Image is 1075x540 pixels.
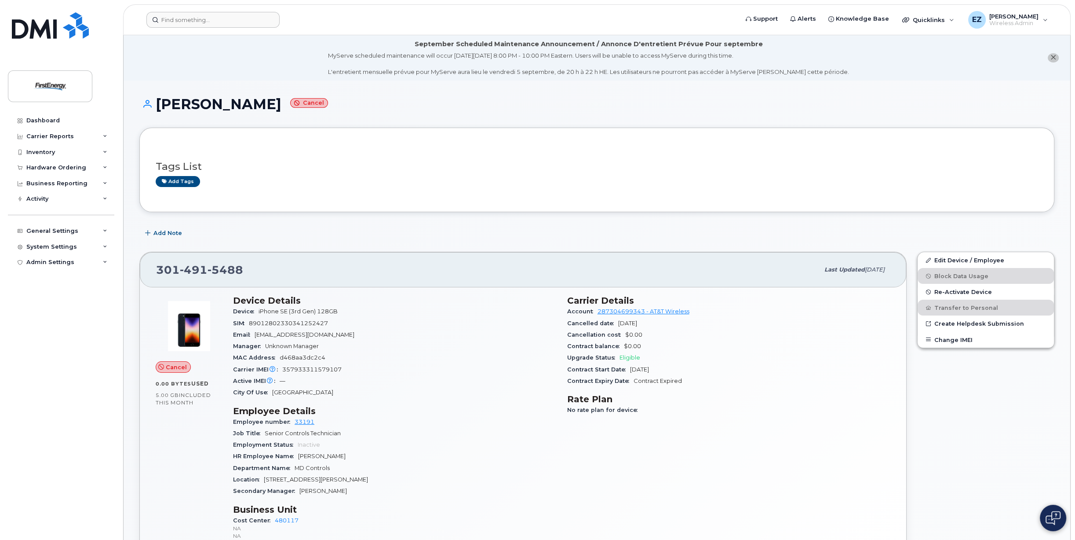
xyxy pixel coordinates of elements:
[233,517,275,524] span: Cost Center
[249,320,328,327] span: 89012802330341252427
[233,378,280,384] span: Active IMEI
[139,225,189,241] button: Add Note
[630,366,649,373] span: [DATE]
[233,295,557,306] h3: Device Details
[233,354,280,361] span: MAC Address
[233,441,298,448] span: Employment Status
[265,430,341,437] span: Senior Controls Technician
[918,316,1054,331] a: Create Helpdesk Submission
[153,229,182,237] span: Add Note
[567,394,891,404] h3: Rate Plan
[233,419,295,425] span: Employee number
[865,266,885,273] span: [DATE]
[233,389,272,396] span: City Of Use
[619,354,640,361] span: Eligible
[567,407,642,413] span: No rate plan for device
[625,331,642,338] span: $0.00
[824,266,865,273] span: Last updated
[634,378,682,384] span: Contract Expired
[233,430,265,437] span: Job Title
[934,289,992,295] span: Re-Activate Device
[918,284,1054,300] button: Re-Activate Device
[166,363,187,371] span: Cancel
[298,453,346,459] span: [PERSON_NAME]
[282,366,342,373] span: 357933311579107
[918,300,1054,316] button: Transfer to Personal
[918,332,1054,348] button: Change IMEI
[1046,511,1060,525] img: Open chat
[233,532,557,540] p: NA
[156,263,243,276] span: 301
[139,96,1054,112] h1: [PERSON_NAME]
[233,320,249,327] span: SIM
[255,331,354,338] span: [EMAIL_ADDRESS][DOMAIN_NAME]
[280,378,285,384] span: —
[618,320,637,327] span: [DATE]
[233,488,299,494] span: Secondary Manager
[233,525,557,532] p: NA
[275,517,299,524] a: 480117
[233,331,255,338] span: Email
[567,378,634,384] span: Contract Expiry Date
[208,263,243,276] span: 5488
[598,308,689,315] a: 287304699343 - AT&T Wireless
[233,453,298,459] span: HR Employee Name
[567,343,624,349] span: Contract balance
[265,343,319,349] span: Unknown Manager
[567,308,598,315] span: Account
[264,476,368,483] span: [STREET_ADDRESS][PERSON_NAME]
[233,406,557,416] h3: Employee Details
[415,40,763,49] div: September Scheduled Maintenance Announcement / Annonce D'entretient Prévue Pour septembre
[156,381,191,387] span: 0.00 Bytes
[163,300,215,353] img: image20231002-3703462-1angbar.jpeg
[280,354,325,361] span: d468aa3dc2c4
[918,268,1054,284] button: Block Data Usage
[567,331,625,338] span: Cancellation cost
[180,263,208,276] span: 491
[233,343,265,349] span: Manager
[191,380,209,387] span: used
[290,98,328,108] small: Cancel
[624,343,641,349] span: $0.00
[295,419,314,425] a: 33191
[156,392,211,406] span: included this month
[272,389,333,396] span: [GEOGRAPHIC_DATA]
[1048,53,1059,62] button: close notification
[233,465,295,471] span: Department Name
[567,366,630,373] span: Contract Start Date
[233,366,282,373] span: Carrier IMEI
[259,308,338,315] span: iPhone SE (3rd Gen) 128GB
[298,441,320,448] span: Inactive
[233,308,259,315] span: Device
[156,176,200,187] a: Add tags
[156,392,179,398] span: 5.00 GB
[918,252,1054,268] a: Edit Device / Employee
[567,295,891,306] h3: Carrier Details
[295,465,330,471] span: MD Controls
[299,488,347,494] span: [PERSON_NAME]
[567,354,619,361] span: Upgrade Status
[328,51,849,76] div: MyServe scheduled maintenance will occur [DATE][DATE] 8:00 PM - 10:00 PM Eastern. Users will be u...
[233,504,557,515] h3: Business Unit
[567,320,618,327] span: Cancelled date
[156,161,1038,172] h3: Tags List
[233,476,264,483] span: Location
